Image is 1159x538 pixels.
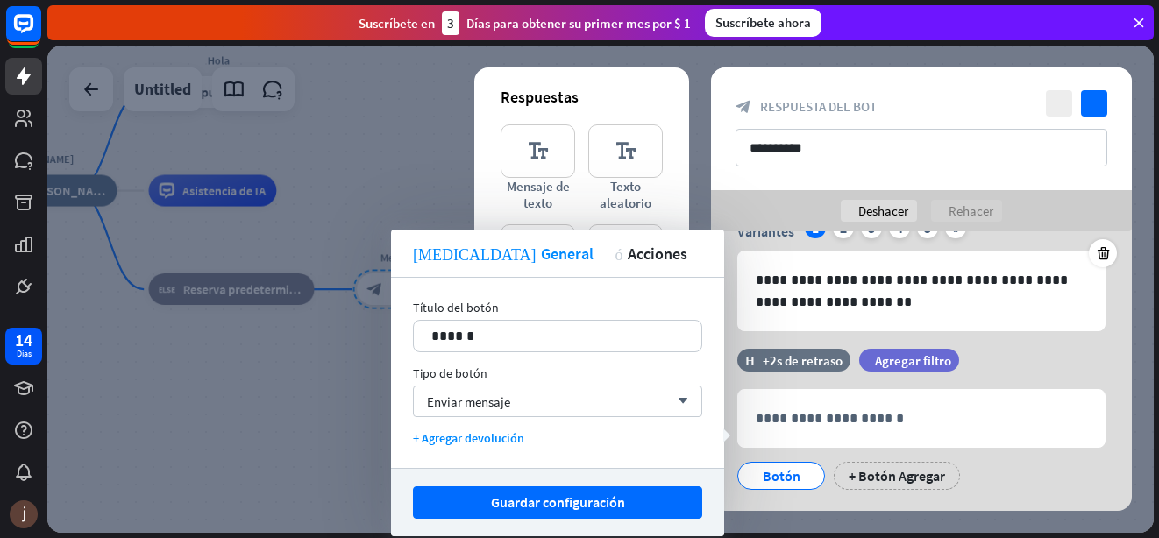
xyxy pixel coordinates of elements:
span: Enviar mensaje [427,393,510,410]
i: acción [615,245,623,261]
i: [MEDICAL_DATA] [413,245,537,261]
a: 14 Días [5,328,42,365]
div: Botón [752,463,810,489]
span: Respuesta del bot [760,98,877,115]
div: Días [17,348,32,360]
i: Hora [745,354,755,366]
i: comprobar [1081,90,1107,117]
font: Deshacer [858,202,908,219]
button: Abrir widget de chat de LiveChat [14,7,67,60]
button: Guardar configuración [413,486,702,519]
i: block_bot_response [736,99,751,115]
font: Suscríbete en [359,15,435,32]
span: General [541,244,594,264]
div: 14 [15,332,32,348]
font: Días para obtener su primer mes por $ 1 [466,15,691,32]
div: 3 [442,11,459,35]
div: Suscríbete ahora [705,9,821,37]
i: cerrar [1046,90,1072,117]
div: + Botón Agregar [834,462,960,490]
span: Agregar filtro [875,352,951,369]
div: + Agregar devolución [413,430,702,446]
div: Tipo de botón [413,365,702,381]
span: Variantes [737,223,794,240]
i: arrow_down [669,396,688,407]
font: Guardar configuración [491,487,625,518]
div: Título del botón [413,300,702,315]
span: Acciones [628,244,687,264]
div: +2s de retraso [763,352,843,369]
font: Rehacer [949,202,993,219]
